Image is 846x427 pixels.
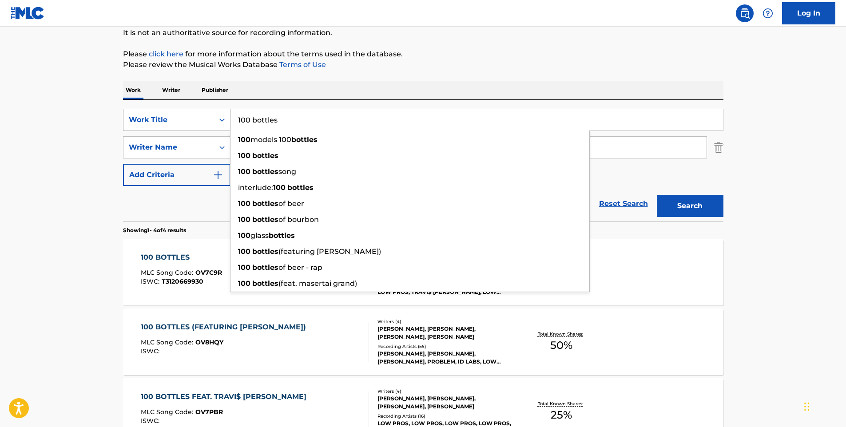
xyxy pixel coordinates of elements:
[141,391,311,402] div: 100 BOTTLES FEAT. TRAVI$ [PERSON_NAME]
[538,331,585,337] p: Total Known Shares:
[763,8,773,19] img: help
[538,400,585,407] p: Total Known Shares:
[123,164,230,186] button: Add Criteria
[123,308,723,375] a: 100 BOTTLES (FEATURING [PERSON_NAME])MLC Song Code:OV8HQYISWC:Writers (4)[PERSON_NAME], [PERSON_N...
[238,247,250,256] strong: 100
[141,338,195,346] span: MLC Song Code :
[278,263,322,272] span: of beer - rap
[238,167,250,176] strong: 100
[377,413,512,419] div: Recording Artists ( 16 )
[377,318,512,325] div: Writers ( 4 )
[278,215,319,224] span: of bourbon
[377,325,512,341] div: [PERSON_NAME], [PERSON_NAME], [PERSON_NAME], [PERSON_NAME]
[278,279,357,288] span: (feat. masertai grand)
[195,269,222,277] span: OV7C9R
[736,4,754,22] a: Public Search
[238,231,250,240] strong: 100
[278,199,304,208] span: of beer
[550,337,572,353] span: 50 %
[250,135,291,144] span: models 100
[252,279,278,288] strong: bottles
[252,215,278,224] strong: bottles
[123,49,723,59] p: Please for more information about the terms used in the database.
[252,199,278,208] strong: bottles
[377,343,512,350] div: Recording Artists ( 55 )
[551,407,572,423] span: 25 %
[238,183,273,192] span: interlude:
[123,226,186,234] p: Showing 1 - 4 of 4 results
[11,7,45,20] img: MLC Logo
[195,338,223,346] span: OV8HQY
[141,269,195,277] span: MLC Song Code :
[595,194,652,213] a: Reset Search
[162,277,203,285] span: T3120669930
[141,277,162,285] span: ISWC :
[804,393,810,420] div: Drag
[213,170,223,180] img: 9d2ae6d4665cec9f34b9.svg
[252,263,278,272] strong: bottles
[123,81,143,99] p: Work
[377,350,512,366] div: [PERSON_NAME], [PERSON_NAME], [PERSON_NAME], PROBLEM, ID LABS, LOW PROS, [PERSON_NAME], A-TRAK, [...
[759,4,777,22] div: Help
[123,109,723,221] form: Search Form
[278,247,381,256] span: (featuring [PERSON_NAME])
[291,135,318,144] strong: bottles
[252,167,278,176] strong: bottles
[238,215,250,224] strong: 100
[269,231,295,240] strong: bottles
[123,239,723,305] a: 100 BOTTLESMLC Song Code:OV7C9RISWC:T3120669930Writers (4)[PERSON_NAME], [PERSON_NAME], [PERSON_N...
[377,395,512,411] div: [PERSON_NAME], [PERSON_NAME], [PERSON_NAME], [PERSON_NAME]
[129,142,209,153] div: Writer Name
[238,199,250,208] strong: 100
[238,135,250,144] strong: 100
[252,247,278,256] strong: bottles
[739,8,750,19] img: search
[273,183,286,192] strong: 100
[782,2,835,24] a: Log In
[802,384,846,427] iframe: Chat Widget
[141,347,162,355] span: ISWC :
[377,388,512,395] div: Writers ( 4 )
[238,263,250,272] strong: 100
[250,231,269,240] span: glass
[287,183,314,192] strong: bottles
[129,115,209,125] div: Work Title
[238,279,250,288] strong: 100
[123,59,723,70] p: Please review the Musical Works Database
[141,252,222,263] div: 100 BOTTLES
[278,167,296,176] span: song
[123,28,723,38] p: It is not an authoritative source for recording information.
[278,60,326,69] a: Terms of Use
[657,195,723,217] button: Search
[149,50,183,58] a: click here
[195,408,223,416] span: OV7PBR
[199,81,231,99] p: Publisher
[252,151,278,160] strong: bottles
[159,81,183,99] p: Writer
[141,417,162,425] span: ISWC :
[141,408,195,416] span: MLC Song Code :
[141,322,310,332] div: 100 BOTTLES (FEATURING [PERSON_NAME])
[714,136,723,158] img: Delete Criterion
[238,151,250,160] strong: 100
